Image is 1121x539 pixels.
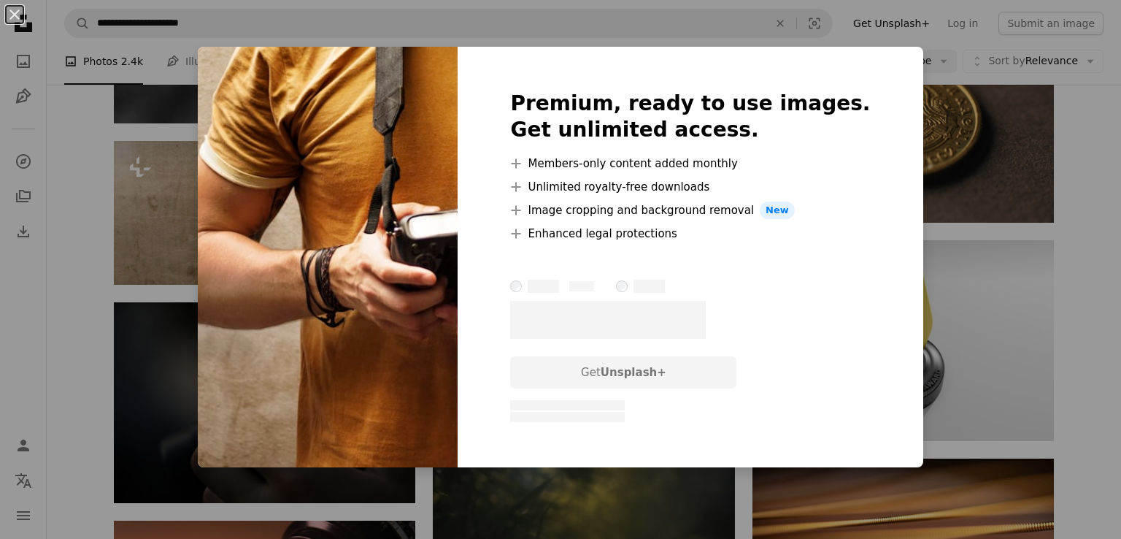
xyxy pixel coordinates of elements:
span: – – –––– – ––– –––– – –––– –– [510,400,625,410]
li: Enhanced legal protections [510,225,870,242]
h2: Premium, ready to use images. Get unlimited access. [510,91,870,143]
input: – –––– [616,280,628,292]
span: – –––– [633,280,665,293]
li: Image cropping and background removal [510,202,870,219]
li: Unlimited royalty-free downloads [510,178,870,196]
strong: Unsplash+ [601,366,666,379]
span: – –––– [528,280,559,293]
input: – ––––– –––– [510,280,522,292]
span: New [760,202,795,219]
div: Get [510,356,736,389]
span: – –––– ––––. [510,301,706,339]
span: – –––– [569,281,594,291]
img: premium_photo-1726812147845-b8063d75c48e [198,47,458,467]
li: Members-only content added monthly [510,155,870,172]
span: – – –––– – ––– –––– – –––– –– [510,412,625,422]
